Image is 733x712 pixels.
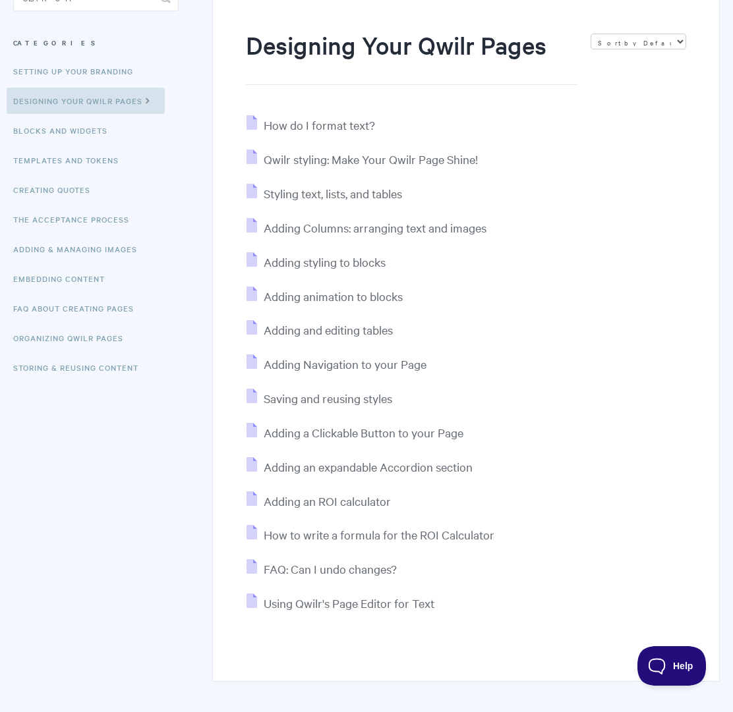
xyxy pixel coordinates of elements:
span: Saving and reusing styles [264,391,392,406]
a: Templates and Tokens [13,147,129,173]
a: Creating Quotes [13,177,100,203]
a: Setting up your Branding [13,58,143,84]
span: How to write a formula for the ROI Calculator [264,527,494,542]
a: Styling text, lists, and tables [247,186,402,201]
span: How do I format text? [264,117,375,132]
span: FAQ: Can I undo changes? [264,561,397,576]
span: Adding and editing tables [264,322,393,337]
select: Page reloads on selection [591,34,686,49]
h1: Designing Your Qwilr Pages [246,28,577,85]
span: Adding Navigation to your Page [264,356,426,371]
a: Storing & Reusing Content [13,354,148,381]
a: Adding a Clickable Button to your Page [247,425,463,440]
span: Adding Columns: arranging text and images [264,220,486,235]
a: How do I format text? [247,117,375,132]
a: Qwilr styling: Make Your Qwilr Page Shine! [247,151,478,167]
span: Adding an ROI calculator [264,493,391,508]
a: Adding an ROI calculator [247,493,391,508]
a: Organizing Qwilr Pages [13,325,133,351]
span: Qwilr styling: Make Your Qwilr Page Shine! [264,151,478,167]
a: Adding Columns: arranging text and images [247,220,486,235]
a: Adding Navigation to your Page [247,356,426,371]
a: Adding an expandable Accordion section [247,459,473,474]
a: Adding styling to blocks [247,254,386,269]
span: Using Qwilr's Page Editor for Text [264,595,434,611]
a: Blocks and Widgets [13,117,117,144]
a: FAQ: Can I undo changes? [247,561,397,576]
span: Adding an expandable Accordion section [264,459,473,474]
h3: Categories [13,31,179,55]
a: Adding and editing tables [247,322,393,337]
a: Adding & Managing Images [13,236,147,262]
a: Designing Your Qwilr Pages [7,88,165,114]
a: Saving and reusing styles [247,391,392,406]
span: Adding animation to blocks [264,288,403,304]
a: The Acceptance Process [13,206,139,233]
a: How to write a formula for the ROI Calculator [247,527,494,542]
span: Styling text, lists, and tables [264,186,402,201]
span: Adding a Clickable Button to your Page [264,425,463,440]
a: FAQ About Creating Pages [13,295,144,321]
a: Adding animation to blocks [247,288,403,304]
a: Using Qwilr's Page Editor for Text [247,595,434,611]
iframe: Toggle Customer Support [637,646,707,686]
span: Adding styling to blocks [264,254,386,269]
a: Embedding Content [13,265,115,292]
